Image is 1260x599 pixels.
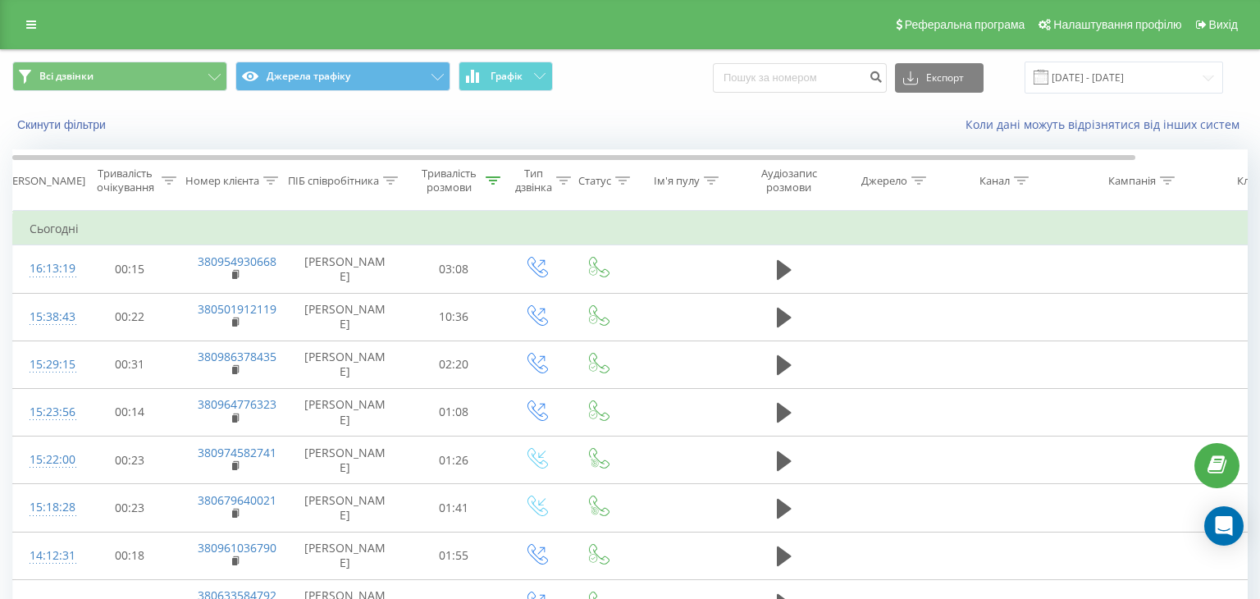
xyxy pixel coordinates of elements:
td: 01:55 [403,532,505,579]
td: 00:23 [79,437,181,484]
div: Статус [578,174,611,188]
td: [PERSON_NAME] [288,293,403,341]
div: Номер клієнта [185,174,259,188]
div: 15:38:43 [30,301,62,333]
div: 14:12:31 [30,540,62,572]
a: 380964776323 [198,396,276,412]
div: Аудіозапис розмови [749,167,829,194]
a: 380974582741 [198,445,276,460]
td: [PERSON_NAME] [288,245,403,293]
a: 380501912119 [198,301,276,317]
td: 00:23 [79,484,181,532]
div: Тип дзвінка [515,167,552,194]
button: Графік [459,62,553,91]
td: [PERSON_NAME] [288,437,403,484]
button: Експорт [895,63,984,93]
a: 380986378435 [198,349,276,364]
div: Джерело [861,174,907,188]
div: 15:29:15 [30,349,62,381]
a: 380679640021 [198,492,276,508]
td: [PERSON_NAME] [288,532,403,579]
td: [PERSON_NAME] [288,341,403,388]
span: Всі дзвінки [39,70,94,83]
div: 15:22:00 [30,444,62,476]
td: 01:41 [403,484,505,532]
a: Коли дані можуть відрізнятися вiд інших систем [966,117,1248,132]
div: Ім'я пулу [654,174,700,188]
td: 03:08 [403,245,505,293]
div: 15:18:28 [30,492,62,524]
div: Open Intercom Messenger [1204,506,1244,546]
span: Реферальна програма [905,18,1025,31]
td: 00:18 [79,532,181,579]
input: Пошук за номером [713,63,887,93]
a: 380961036790 [198,540,276,556]
button: Всі дзвінки [12,62,227,91]
td: 01:08 [403,388,505,436]
td: 00:22 [79,293,181,341]
td: 01:26 [403,437,505,484]
td: 02:20 [403,341,505,388]
td: 00:15 [79,245,181,293]
td: [PERSON_NAME] [288,388,403,436]
button: Джерела трафіку [235,62,450,91]
div: Тривалість очікування [93,167,157,194]
span: Вихід [1209,18,1238,31]
div: 15:23:56 [30,396,62,428]
a: 380954930668 [198,254,276,269]
div: [PERSON_NAME] [2,174,85,188]
span: Графік [491,71,523,82]
div: 16:13:19 [30,253,62,285]
div: Канал [979,174,1010,188]
div: Тривалість розмови [417,167,482,194]
td: [PERSON_NAME] [288,484,403,532]
td: 10:36 [403,293,505,341]
td: 00:31 [79,341,181,388]
button: Скинути фільтри [12,117,114,132]
td: 00:14 [79,388,181,436]
div: ПІБ співробітника [288,174,379,188]
div: Кампанія [1108,174,1156,188]
span: Налаштування профілю [1053,18,1181,31]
